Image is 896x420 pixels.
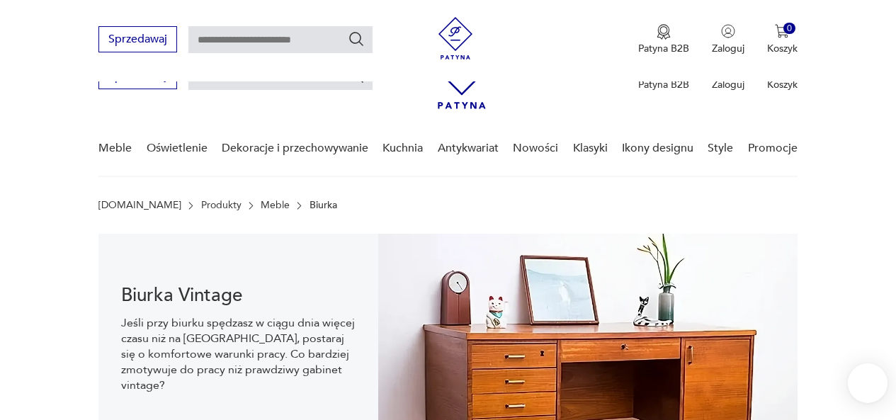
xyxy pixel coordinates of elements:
[573,121,608,176] a: Klasyki
[748,121,798,176] a: Promocje
[261,200,290,211] a: Meble
[98,35,177,45] a: Sprzedawaj
[767,78,798,91] p: Koszyk
[434,17,477,59] img: Patyna - sklep z meblami i dekoracjami vintage
[121,287,356,304] h1: Biurka Vintage
[638,24,689,55] button: Patyna B2B
[222,121,368,176] a: Dekoracje i przechowywanie
[310,200,337,211] p: Biurka
[721,24,735,38] img: Ikonka użytkownika
[708,121,733,176] a: Style
[712,78,744,91] p: Zaloguj
[622,121,693,176] a: Ikony designu
[767,24,798,55] button: 0Koszyk
[783,23,795,35] div: 0
[98,121,132,176] a: Meble
[98,72,177,82] a: Sprzedawaj
[382,121,423,176] a: Kuchnia
[201,200,242,211] a: Produkty
[712,24,744,55] button: Zaloguj
[638,78,689,91] p: Patyna B2B
[513,121,558,176] a: Nowości
[438,121,499,176] a: Antykwariat
[767,42,798,55] p: Koszyk
[147,121,208,176] a: Oświetlenie
[98,26,177,52] button: Sprzedawaj
[638,42,689,55] p: Patyna B2B
[775,24,789,38] img: Ikona koszyka
[348,30,365,47] button: Szukaj
[657,24,671,40] img: Ikona medalu
[98,200,181,211] a: [DOMAIN_NAME]
[848,363,888,403] iframe: Smartsupp widget button
[638,24,689,55] a: Ikona medaluPatyna B2B
[121,315,356,393] p: Jeśli przy biurku spędzasz w ciągu dnia więcej czasu niż na [GEOGRAPHIC_DATA], postaraj się o kom...
[712,42,744,55] p: Zaloguj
